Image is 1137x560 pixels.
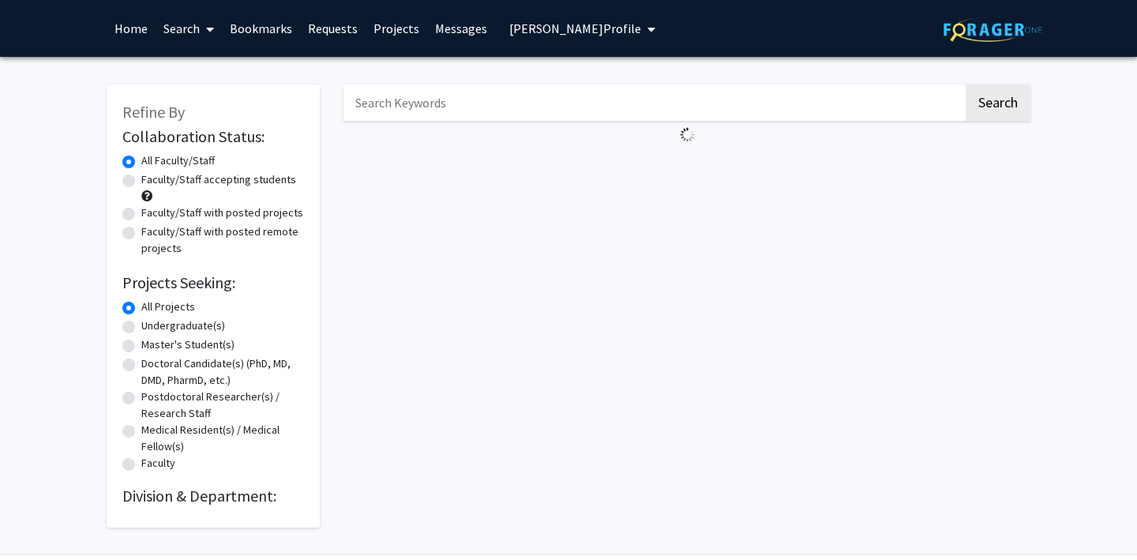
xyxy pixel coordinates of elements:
img: Loading [674,121,701,148]
a: Messages [427,1,495,56]
a: Bookmarks [222,1,300,56]
label: Doctoral Candidate(s) (PhD, MD, DMD, PharmD, etc.) [141,355,304,389]
label: Undergraduate(s) [141,318,225,334]
img: ForagerOne Logo [944,17,1042,42]
h2: Collaboration Status: [122,127,304,146]
label: All Projects [141,299,195,315]
label: Postdoctoral Researcher(s) / Research Staff [141,389,304,422]
label: Faculty/Staff with posted projects [141,205,303,221]
a: Projects [366,1,427,56]
span: Refine By [122,102,185,122]
a: Home [107,1,156,56]
a: Requests [300,1,366,56]
span: [PERSON_NAME] Profile [509,21,641,36]
h2: Projects Seeking: [122,273,304,292]
a: Search [156,1,222,56]
nav: Page navigation [343,148,1030,185]
label: Faculty/Staff with posted remote projects [141,224,304,257]
label: Master's Student(s) [141,336,235,353]
label: Faculty [141,455,175,472]
label: Faculty/Staff accepting students [141,171,296,188]
h2: Division & Department: [122,487,304,506]
input: Search Keywords [343,85,963,121]
label: Medical Resident(s) / Medical Fellow(s) [141,422,304,455]
button: Search [966,85,1030,121]
label: All Faculty/Staff [141,152,215,169]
